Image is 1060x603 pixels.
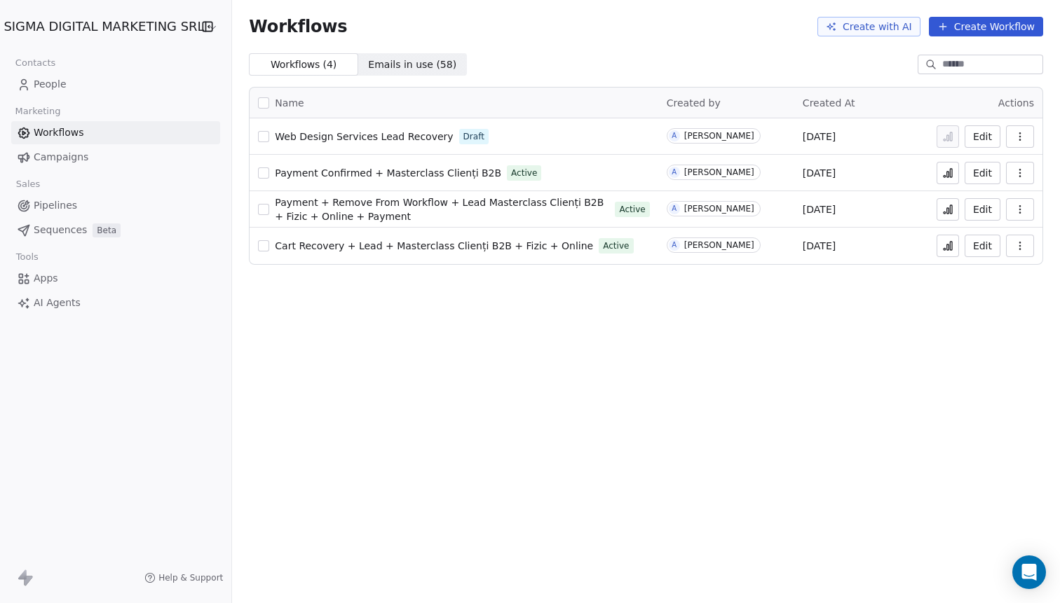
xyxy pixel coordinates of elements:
button: Edit [965,235,1000,257]
a: Cart Recovery + Lead + Masterclass Clienți B2B + Fizic + Online [275,239,593,253]
button: Edit [965,198,1000,221]
span: Actions [998,97,1034,109]
span: Tools [10,247,44,268]
span: Active [603,240,629,252]
span: Web Design Services Lead Recovery [275,131,453,142]
button: Create with AI [817,17,920,36]
button: SIGMA DIGITAL MARKETING SRL [17,15,184,39]
a: People [11,73,220,96]
span: Active [619,203,645,216]
a: Campaigns [11,146,220,169]
div: A [672,130,677,141]
span: Created At [803,97,855,109]
a: Payment Confirmed + Masterclass Clienți B2B [275,166,501,180]
a: Apps [11,267,220,290]
span: Campaigns [34,150,88,165]
div: [PERSON_NAME] [684,167,754,177]
span: [DATE] [803,130,836,144]
span: Apps [34,271,58,286]
span: Marketing [9,101,67,122]
span: [DATE] [803,239,836,253]
button: Create Workflow [929,17,1043,36]
a: Payment + Remove From Workflow + Lead Masterclass Clienți B2B + Fizic + Online + Payment [275,195,609,223]
div: A [672,203,677,214]
span: Created by [667,97,721,109]
span: Workflows [249,17,347,36]
div: [PERSON_NAME] [684,204,754,214]
span: [DATE] [803,166,836,180]
span: People [34,77,67,92]
div: [PERSON_NAME] [684,131,754,141]
a: SequencesBeta [11,219,220,242]
span: Name [275,96,304,111]
span: AI Agents [34,296,81,310]
span: Help & Support [158,572,223,583]
a: Workflows [11,121,220,144]
a: Help & Support [144,572,223,583]
span: Workflows [34,125,84,140]
button: Edit [965,162,1000,184]
div: Open Intercom Messenger [1012,555,1046,589]
span: Sales [10,174,46,195]
span: Payment Confirmed + Masterclass Clienți B2B [275,167,501,179]
button: Edit [965,125,1000,148]
div: [PERSON_NAME] [684,240,754,250]
span: Beta [93,223,121,237]
div: A [672,167,677,178]
a: Pipelines [11,194,220,217]
span: Cart Recovery + Lead + Masterclass Clienți B2B + Fizic + Online [275,240,593,251]
span: Active [511,167,537,179]
span: Contacts [9,53,62,74]
span: Pipelines [34,198,77,213]
span: Draft [463,130,484,143]
span: Sequences [34,223,87,237]
a: Web Design Services Lead Recovery [275,130,453,144]
div: A [672,240,677,251]
span: Payment + Remove From Workflow + Lead Masterclass Clienți B2B + Fizic + Online + Payment [275,197,604,222]
a: AI Agents [11,291,220,314]
span: Emails in use ( 58 ) [368,57,456,72]
span: SIGMA DIGITAL MARKETING SRL [4,18,204,36]
span: [DATE] [803,202,836,216]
